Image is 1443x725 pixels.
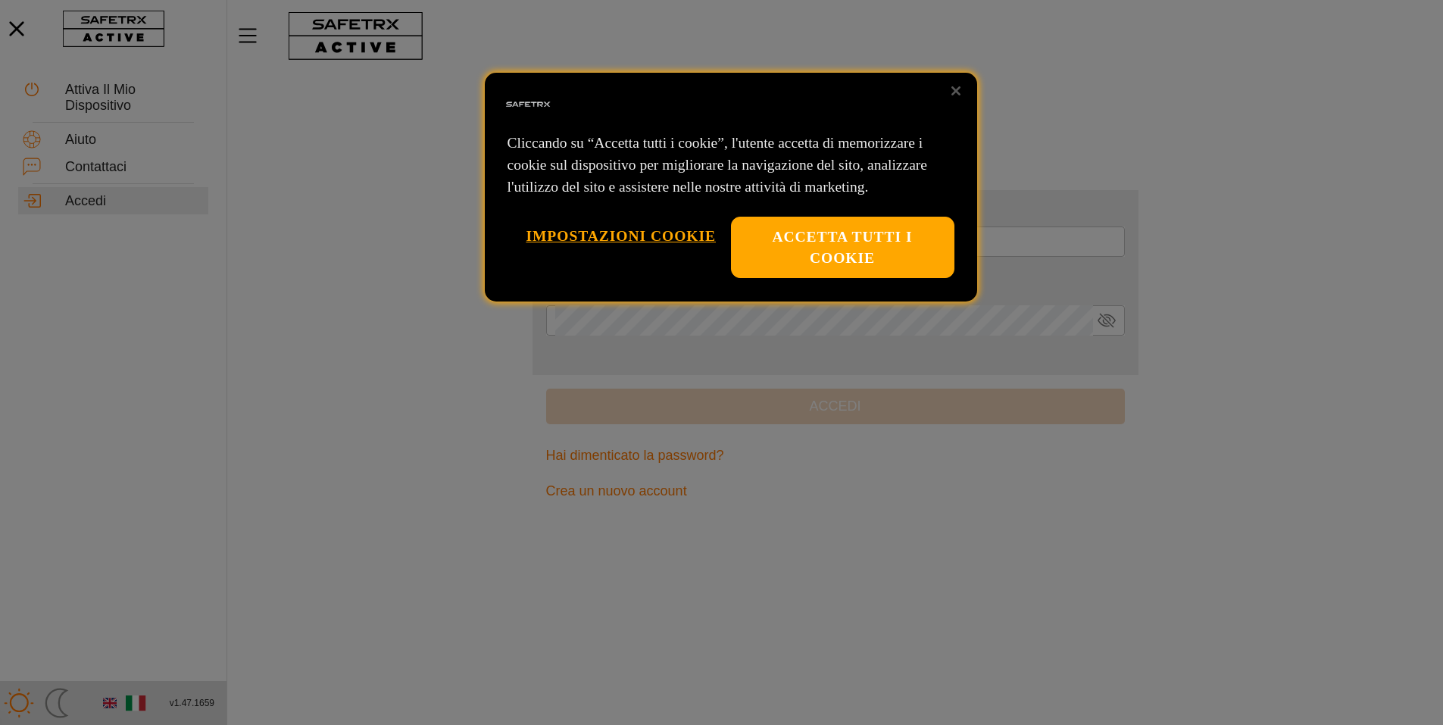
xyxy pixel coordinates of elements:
div: Privacy [485,73,977,302]
button: Accetta tutti i cookie [731,217,954,278]
img: Logo dell [504,80,552,129]
button: Chiudi [939,74,973,108]
p: Cliccando su “Accetta tutti i cookie”, l'utente accetta di memorizzare i cookie sul dispositivo p... [508,132,954,198]
button: Impostazioni cookie [526,217,716,255]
